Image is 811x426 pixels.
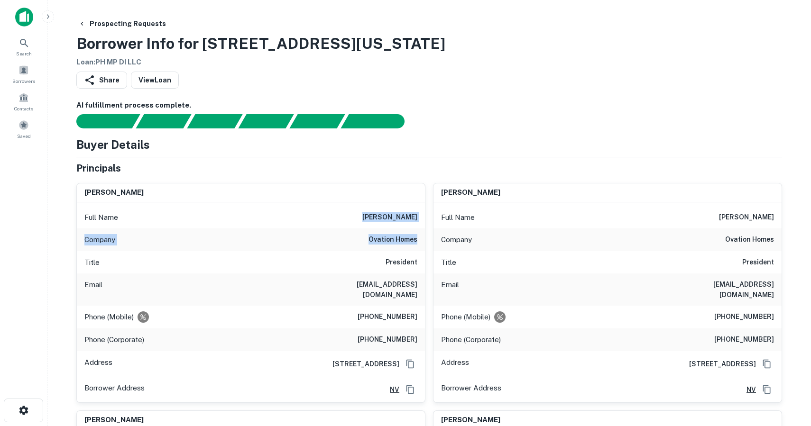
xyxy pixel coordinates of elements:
h6: [PERSON_NAME] [84,187,144,198]
div: Principals found, still searching for contact information. This may take time... [289,114,345,128]
span: Borrowers [12,77,35,85]
h6: ovation homes [369,234,417,245]
h4: Buyer Details [76,136,150,153]
h6: President [386,257,417,268]
h6: Loan : PH MP DI LLC [76,57,445,68]
p: Email [441,279,459,300]
iframe: Chat Widget [764,350,811,396]
button: Share [76,72,127,89]
h6: [PERSON_NAME] [84,415,144,426]
p: Email [84,279,102,300]
p: Address [441,357,469,371]
a: ViewLoan [131,72,179,89]
h6: [PERSON_NAME] [719,212,774,223]
p: Phone (Corporate) [84,334,144,345]
div: AI fulfillment process complete. [341,114,416,128]
h6: [PHONE_NUMBER] [714,334,774,345]
span: Search [16,50,32,57]
a: [STREET_ADDRESS] [325,359,399,369]
h6: [PERSON_NAME] [362,212,417,223]
div: Principals found, AI now looking for contact information... [238,114,294,128]
a: Borrowers [3,61,45,87]
a: NV [382,384,399,395]
h6: ovation homes [725,234,774,245]
p: Full Name [84,212,118,223]
h6: President [742,257,774,268]
div: Requests to not be contacted at this number [494,311,506,323]
button: Copy Address [403,382,417,397]
h6: [PHONE_NUMBER] [358,311,417,323]
h6: [PERSON_NAME] [441,187,500,198]
h6: [PHONE_NUMBER] [358,334,417,345]
a: [STREET_ADDRESS] [682,359,756,369]
p: Borrower Address [84,382,145,397]
h3: Borrower Info for [STREET_ADDRESS][US_STATE] [76,32,445,55]
p: Address [84,357,112,371]
img: capitalize-icon.png [15,8,33,27]
p: Company [441,234,472,245]
a: NV [739,384,756,395]
button: Copy Address [760,382,774,397]
a: Saved [3,116,45,142]
p: Phone (Corporate) [441,334,501,345]
h6: [EMAIL_ADDRESS][DOMAIN_NAME] [660,279,774,300]
button: Copy Address [760,357,774,371]
p: Full Name [441,212,475,223]
p: Company [84,234,115,245]
span: Saved [17,132,31,140]
p: Title [441,257,456,268]
p: Phone (Mobile) [441,311,490,323]
p: Borrower Address [441,382,501,397]
a: Search [3,34,45,59]
h6: AI fulfillment process complete. [76,100,782,111]
div: Sending borrower request to AI... [65,114,136,128]
h5: Principals [76,161,121,175]
p: Title [84,257,100,268]
span: Contacts [14,105,33,112]
div: Documents found, AI parsing details... [187,114,242,128]
p: Phone (Mobile) [84,311,134,323]
h6: [EMAIL_ADDRESS][DOMAIN_NAME] [304,279,417,300]
h6: [PHONE_NUMBER] [714,311,774,323]
div: Requests to not be contacted at this number [138,311,149,323]
button: Prospecting Requests [74,15,170,32]
button: Copy Address [403,357,417,371]
div: Your request is received and processing... [136,114,191,128]
h6: [PERSON_NAME] [441,415,500,426]
a: Contacts [3,89,45,114]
